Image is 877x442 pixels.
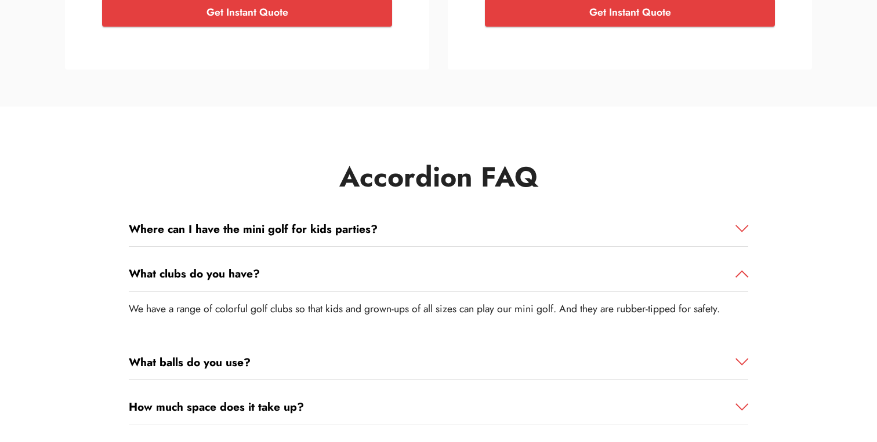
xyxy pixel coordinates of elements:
[129,265,748,282] a: What clubs do you have?
[129,354,251,370] strong: What balls do you use?
[129,221,748,238] a: Where can I have the mini golf for kids parties?
[129,265,260,282] strong: What clubs do you have?
[129,399,304,415] strong: How much space does it take up?
[129,399,748,415] a: How much space does it take up?
[339,157,538,197] strong: Accordion FAQ
[129,354,748,371] a: What balls do you use?
[129,221,378,237] strong: Where can I have the mini golf for kids parties?
[129,301,748,316] p: We have a range of colorful golf clubs so that kids and grown-ups of all sizes can play our mini ...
